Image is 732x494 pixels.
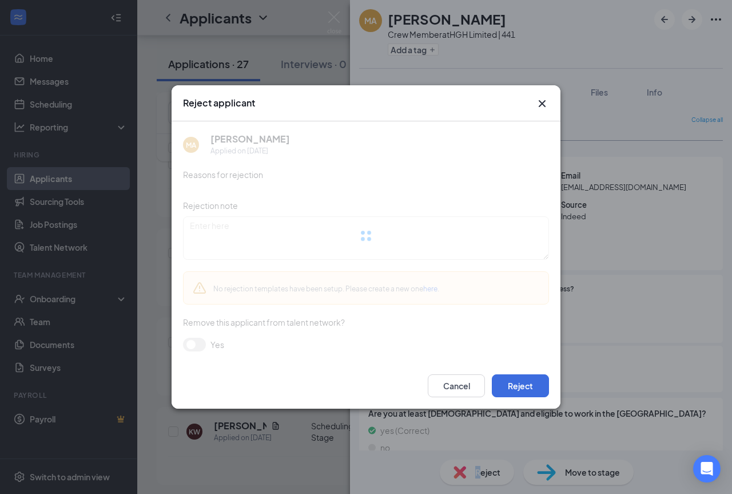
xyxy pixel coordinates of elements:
button: Reject [492,374,549,397]
button: Cancel [428,374,485,397]
h3: Reject applicant [183,97,255,109]
svg: Cross [535,97,549,110]
div: Open Intercom Messenger [693,455,721,483]
button: Close [535,97,549,110]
